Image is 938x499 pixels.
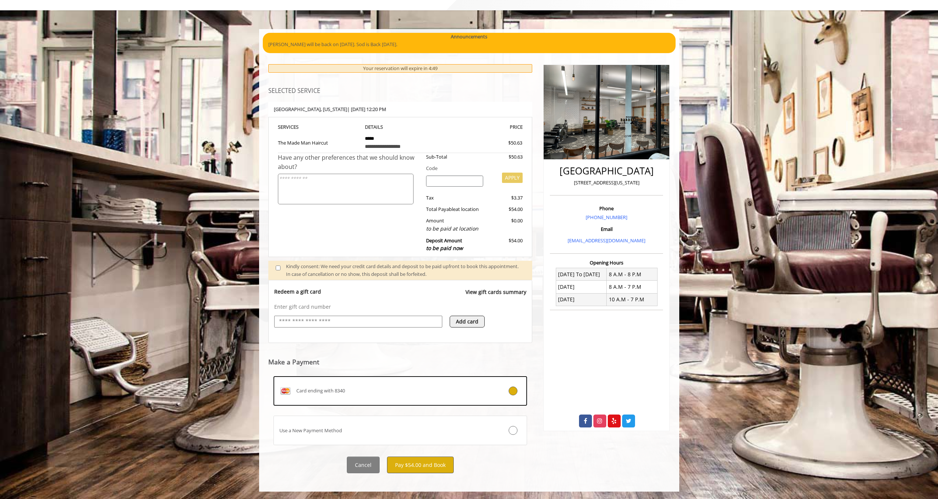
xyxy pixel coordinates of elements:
[421,205,489,213] div: Total Payable
[552,166,661,176] h2: [GEOGRAPHIC_DATA]
[421,164,523,172] div: Code
[465,288,526,303] a: View gift cards summary
[268,41,670,48] p: [PERSON_NAME] will be back on [DATE]. Sod is Back [DATE].
[552,226,661,232] h3: Email
[359,123,441,131] th: DETAILS
[482,139,522,147] div: $50.63
[568,237,645,244] a: [EMAIL_ADDRESS][DOMAIN_NAME]
[489,237,523,253] div: $54.00
[607,281,658,293] td: 8 A.M - 7 P.M
[607,293,658,306] td: 10 A.M - 7 P.M
[296,124,299,130] span: S
[274,106,386,112] b: [GEOGRAPHIC_DATA] | [DATE] 12:20 PM
[278,131,360,153] td: The Made Man Haircut
[426,237,463,252] b: Deposit Amount
[552,206,661,211] h3: Phone
[421,153,489,161] div: Sub-Total
[556,281,607,293] td: [DATE]
[421,194,489,202] div: Tax
[421,217,489,233] div: Amount
[286,263,525,278] div: Kindly consent: We need your credit card details and deposit to be paid upfront to book this appo...
[268,358,319,365] label: Make a Payment
[274,303,527,311] p: Enter gift card number
[426,245,463,252] span: to be paid now
[296,387,345,395] span: Card ending with 8340
[489,194,523,202] div: $3.37
[489,205,523,213] div: $54.00
[347,457,380,473] button: Cancel
[456,206,479,212] span: at location
[489,153,523,161] div: $50.63
[274,427,485,434] div: Use a New Payment Method
[268,64,533,73] div: Your reservation will expire in 4:49
[268,88,533,94] h3: SELECTED SERVICE
[441,123,523,131] th: PRICE
[273,416,527,445] label: Use a New Payment Method
[489,217,523,233] div: $0.00
[556,293,607,306] td: [DATE]
[274,288,321,295] p: Redeem a gift card
[278,153,421,172] div: Have any other preferences that we should know about?
[426,225,483,233] div: to be paid at location
[279,385,291,397] img: MASTERCARD
[451,33,487,41] b: Announcements
[550,260,663,265] h3: Opening Hours
[278,123,360,131] th: SERVICE
[321,106,347,112] span: , [US_STATE]
[586,214,627,221] a: [PHONE_NUMBER]
[552,179,661,187] p: [STREET_ADDRESS][US_STATE]
[502,173,523,183] button: APPLY
[607,268,658,281] td: 8 A.M - 8 P.M
[450,316,485,328] button: Add card
[387,457,454,473] button: Pay $54.00 and Book
[556,268,607,281] td: [DATE] To [DATE]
